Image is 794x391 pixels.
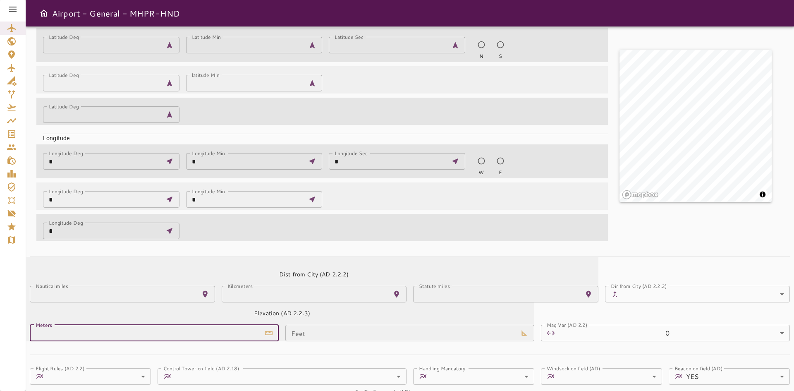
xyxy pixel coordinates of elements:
button: Toggle attribution [758,190,768,199]
label: Latitude Deg [49,103,79,110]
a: Mapbox logo [622,190,658,199]
label: Longitude Deg [49,219,83,226]
label: Longitude Deg [49,149,83,156]
canvas: Map [619,50,772,202]
label: Meters [36,321,52,328]
h6: Airport - General - MHPR-HND [52,7,180,20]
label: Statute miles [419,282,450,289]
h6: Dist from City (AD 2.2.2) [279,270,349,279]
div: Longitude [36,127,608,142]
label: Flight Rules (AD 2.2) [36,365,85,372]
label: Latitude Sec [335,33,364,40]
label: Control Tower on field (AD 2.18) [163,365,239,372]
label: Nautical miles [36,282,68,289]
label: Beacon on field (AD) [674,365,722,372]
div: YES [686,368,790,385]
label: Latitude Deg [49,33,79,40]
label: Mag Var (AD 2.2) [547,321,588,328]
label: Dir from City (AD 2.2.2) [611,282,667,289]
label: Longitude Deg [49,187,83,194]
label: Longitude Min [192,149,225,156]
label: Kilometers [227,282,253,289]
label: Longitude Min [192,187,225,194]
label: Handling Mandatory [419,365,465,372]
label: Longitude Sec [335,149,368,156]
h6: Elevation (AD 2.2.3) [254,309,310,318]
span: E [499,169,502,176]
label: Latitude Min [192,33,221,40]
label: latitude Min [192,71,220,78]
label: Latitude Deg [49,71,79,78]
span: W [478,169,484,176]
span: N [479,53,483,60]
label: Windsock on field (AD) [547,365,600,372]
span: S [499,53,502,60]
button: Open drawer [36,5,52,22]
div: 0 [558,325,790,341]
